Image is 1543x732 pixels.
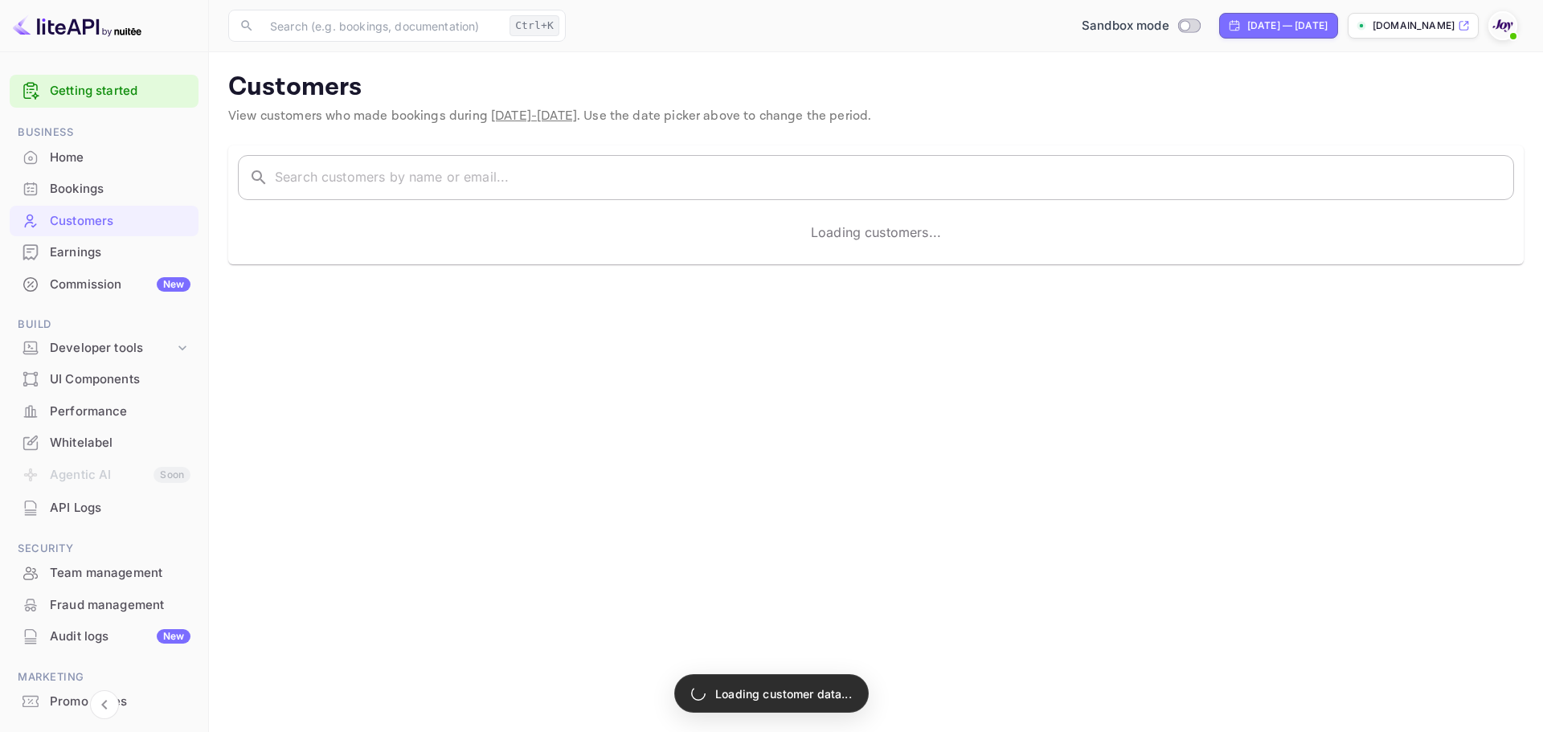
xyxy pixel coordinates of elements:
span: Security [10,540,199,558]
a: Performance [10,396,199,426]
input: Search (e.g. bookings, documentation) [260,10,503,42]
div: Developer tools [50,339,174,358]
a: Bookings [10,174,199,203]
a: Promo codes [10,686,199,716]
div: Getting started [10,75,199,108]
a: Whitelabel [10,427,199,457]
button: Collapse navigation [90,690,119,719]
p: Loading customers... [811,223,941,242]
div: Earnings [50,243,190,262]
span: [DATE] - [DATE] [491,108,577,125]
a: UI Components [10,364,199,394]
div: New [157,277,190,292]
a: Getting started [50,82,190,100]
div: Home [10,142,199,174]
div: Performance [50,403,190,421]
div: Whitelabel [10,427,199,459]
p: Customers [228,72,1524,104]
div: New [157,629,190,644]
div: Customers [50,212,190,231]
span: Business [10,124,199,141]
span: Marketing [10,669,199,686]
div: Ctrl+K [510,15,559,36]
div: Earnings [10,237,199,268]
div: Audit logsNew [10,621,199,652]
div: Team management [50,564,190,583]
p: Loading customer data... [715,685,852,702]
a: API Logs [10,493,199,522]
span: Build [10,316,199,333]
span: View customers who made bookings during . Use the date picker above to change the period. [228,108,871,125]
div: CommissionNew [10,269,199,301]
img: With Joy [1490,13,1516,39]
a: Earnings [10,237,199,267]
p: [DOMAIN_NAME] [1373,18,1455,33]
div: Fraud management [50,596,190,615]
div: Bookings [50,180,190,198]
div: UI Components [10,364,199,395]
div: Bookings [10,174,199,205]
span: Sandbox mode [1082,17,1169,35]
div: Team management [10,558,199,589]
div: Promo codes [50,693,190,711]
a: Customers [10,206,199,235]
a: Audit logsNew [10,621,199,651]
img: LiteAPI logo [13,13,141,39]
div: Customers [10,206,199,237]
div: UI Components [50,370,190,389]
a: CommissionNew [10,269,199,299]
div: Developer tools [10,334,199,362]
div: [DATE] — [DATE] [1247,18,1328,33]
div: Promo codes [10,686,199,718]
input: Search customers by name or email... [275,155,1514,200]
div: Performance [10,396,199,427]
div: Home [50,149,190,167]
a: Home [10,142,199,172]
a: Team management [10,558,199,587]
div: Switch to Production mode [1075,17,1206,35]
div: Audit logs [50,628,190,646]
div: API Logs [10,493,199,524]
div: Commission [50,276,190,294]
div: API Logs [50,499,190,517]
div: Fraud management [10,590,199,621]
div: Whitelabel [50,434,190,452]
a: Fraud management [10,590,199,620]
